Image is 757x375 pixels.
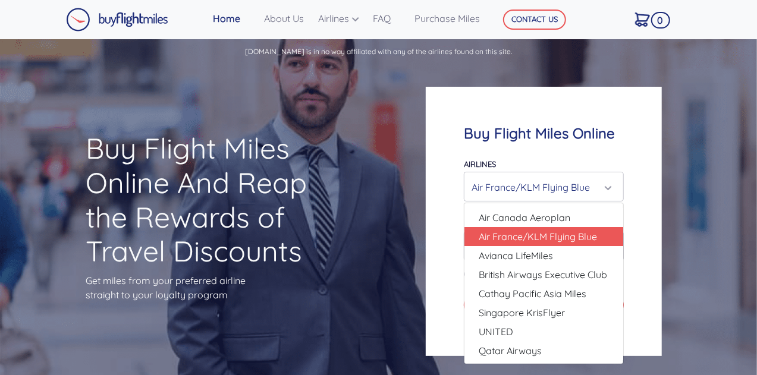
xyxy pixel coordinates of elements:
[410,7,485,30] a: Purchase Miles
[479,210,570,225] span: Air Canada Aeroplan
[479,248,553,263] span: Avianca LifeMiles
[635,12,650,27] img: Cart
[259,7,313,30] a: About Us
[472,176,609,198] div: Air France/KLM Flying Blue
[86,131,331,268] h1: Buy Flight Miles Online And Reap the Rewards of Travel Discounts
[630,7,667,31] a: 0
[368,7,410,30] a: FAQ
[464,125,624,142] h4: Buy Flight Miles Online
[479,344,542,358] span: Qatar Airways
[479,229,597,244] span: Air France/KLM Flying Blue
[464,159,496,169] label: Airlines
[479,267,607,282] span: British Airways Executive Club
[479,286,586,301] span: Cathay Pacific Asia Miles
[66,5,168,34] a: Buy Flight Miles Logo
[208,7,259,30] a: Home
[464,172,624,201] button: Air France/KLM Flying Blue
[86,273,331,302] p: Get miles from your preferred airline straight to your loyalty program
[651,12,670,29] span: 0
[66,8,168,31] img: Buy Flight Miles Logo
[479,324,513,339] span: UNITED
[479,305,565,320] span: Singapore KrisFlyer
[503,10,566,30] button: CONTACT US
[313,7,368,30] a: Airlines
